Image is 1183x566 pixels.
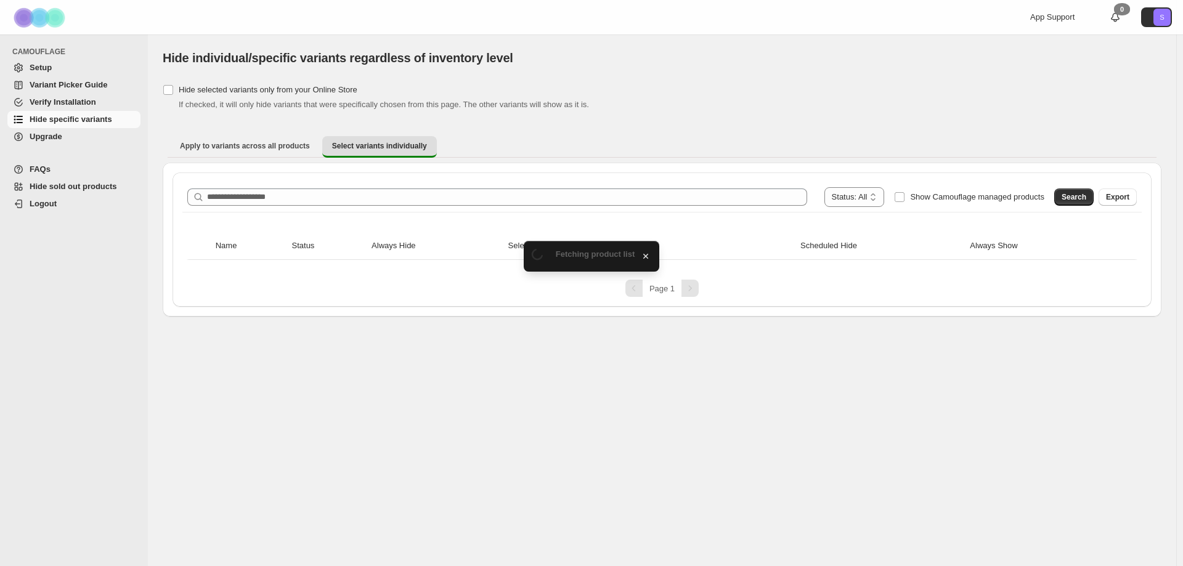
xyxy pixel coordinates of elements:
button: Select variants individually [322,136,437,158]
button: Apply to variants across all products [170,136,320,156]
span: Fetching product list [556,249,635,259]
span: Page 1 [649,284,675,293]
span: Variant Picker Guide [30,80,107,89]
th: Name [212,232,288,260]
span: Logout [30,199,57,208]
span: App Support [1030,12,1075,22]
span: Hide selected variants only from your Online Store [179,85,357,94]
div: 0 [1114,3,1130,15]
div: Select variants individually [163,163,1161,317]
a: Hide sold out products [7,178,140,195]
th: Status [288,232,368,260]
span: Hide individual/specific variants regardless of inventory level [163,51,513,65]
a: Upgrade [7,128,140,145]
span: If checked, it will only hide variants that were specifically chosen from this page. The other va... [179,100,589,109]
text: S [1160,14,1164,21]
span: Upgrade [30,132,62,141]
button: Avatar with initials S [1141,7,1172,27]
span: Select variants individually [332,141,427,151]
a: Setup [7,59,140,76]
th: Always Show [966,232,1112,260]
th: Scheduled Hide [797,232,966,260]
a: Logout [7,195,140,212]
span: Apply to variants across all products [180,141,310,151]
span: Hide specific variants [30,115,112,124]
nav: Pagination [182,280,1142,297]
a: FAQs [7,161,140,178]
a: Variant Picker Guide [7,76,140,94]
span: Show Camouflage managed products [910,192,1044,201]
button: Search [1054,188,1094,206]
span: Search [1062,192,1086,202]
a: Verify Installation [7,94,140,111]
span: Verify Installation [30,97,96,107]
span: FAQs [30,164,51,174]
span: Avatar with initials S [1153,9,1171,26]
img: Camouflage [10,1,71,34]
a: Hide specific variants [7,111,140,128]
a: 0 [1109,11,1121,23]
span: CAMOUFLAGE [12,47,142,57]
span: Setup [30,63,52,72]
th: Always Hide [368,232,505,260]
button: Export [1099,188,1137,206]
span: Hide sold out products [30,182,117,191]
th: Selected/Excluded Countries [505,232,797,260]
span: Export [1106,192,1129,202]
